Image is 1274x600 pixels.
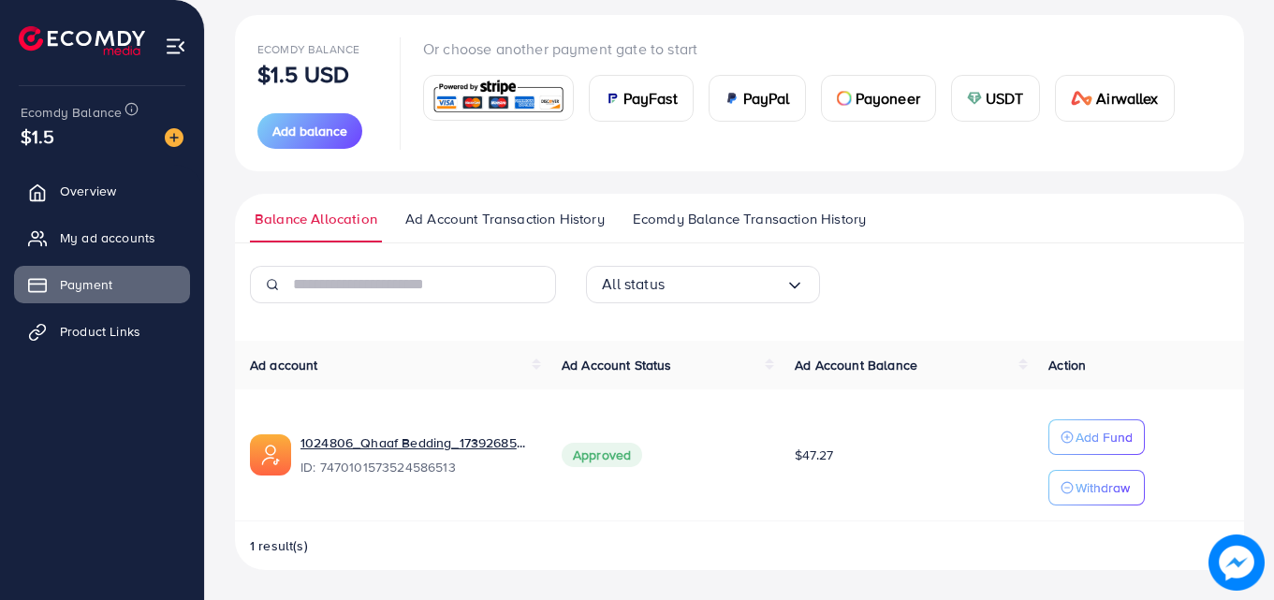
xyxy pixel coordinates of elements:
[250,536,308,555] span: 1 result(s)
[1096,87,1158,110] span: Airwallex
[257,63,349,85] p: $1.5 USD
[951,75,1040,122] a: cardUSDT
[300,458,532,476] span: ID: 7470101573524586513
[795,356,917,374] span: Ad Account Balance
[1048,356,1086,374] span: Action
[257,113,362,149] button: Add balance
[430,78,567,118] img: card
[986,87,1024,110] span: USDT
[856,87,920,110] span: Payoneer
[1048,470,1145,505] button: Withdraw
[1076,476,1130,499] p: Withdraw
[423,37,1190,60] p: Or choose another payment gate to start
[837,91,852,106] img: card
[562,443,642,467] span: Approved
[1208,534,1265,591] img: image
[1055,75,1175,122] a: cardAirwallex
[257,41,359,57] span: Ecomdy Balance
[623,87,678,110] span: PayFast
[423,75,574,121] a: card
[743,87,790,110] span: PayPal
[14,266,190,303] a: Payment
[165,128,183,147] img: image
[725,91,740,106] img: card
[633,209,866,229] span: Ecomdy Balance Transaction History
[665,270,785,299] input: Search for option
[589,75,694,122] a: cardPayFast
[14,219,190,256] a: My ad accounts
[14,172,190,210] a: Overview
[300,433,532,476] div: <span class='underline'>1024806_Qhaaf Bedding_1739268559844</span></br>7470101573524586513
[1048,419,1145,455] button: Add Fund
[709,75,806,122] a: cardPayPal
[60,228,155,247] span: My ad accounts
[1071,91,1093,106] img: card
[586,266,820,303] div: Search for option
[1076,426,1133,448] p: Add Fund
[60,182,116,200] span: Overview
[19,26,145,55] img: logo
[967,91,982,106] img: card
[300,433,532,452] a: 1024806_Qhaaf Bedding_1739268559844
[250,434,291,476] img: ic-ads-acc.e4c84228.svg
[821,75,936,122] a: cardPayoneer
[14,313,190,350] a: Product Links
[255,209,377,229] span: Balance Allocation
[272,122,347,140] span: Add balance
[562,356,672,374] span: Ad Account Status
[165,36,186,57] img: menu
[405,209,605,229] span: Ad Account Transaction History
[605,91,620,106] img: card
[602,270,665,299] span: All status
[250,356,318,374] span: Ad account
[21,123,55,150] span: $1.5
[21,103,122,122] span: Ecomdy Balance
[795,446,833,464] span: $47.27
[60,322,140,341] span: Product Links
[60,275,112,294] span: Payment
